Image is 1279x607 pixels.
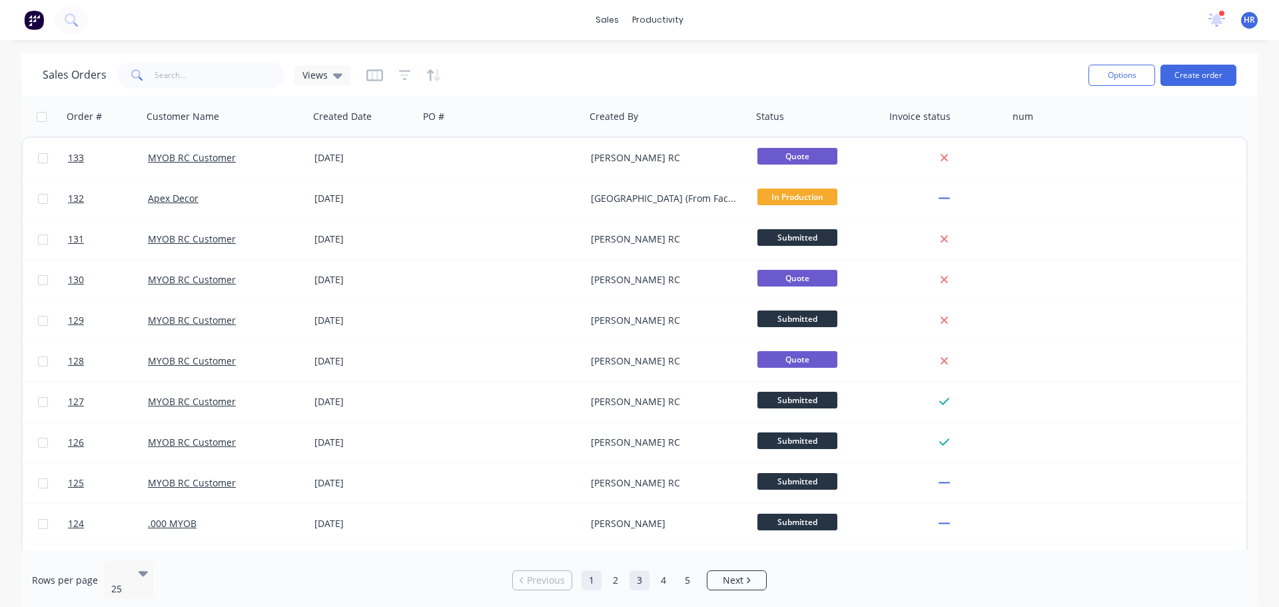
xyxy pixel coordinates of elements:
div: [PERSON_NAME] RC [591,273,739,287]
div: Created By [590,110,638,123]
span: Next [723,574,743,587]
span: Quote [757,270,837,287]
div: [PERSON_NAME] [591,517,739,530]
a: MYOB RC Customer [148,273,236,286]
a: Page 4 [653,570,673,590]
div: [PERSON_NAME] RC [591,476,739,490]
a: MYOB RC Customer [148,395,236,408]
a: 132 [68,179,148,219]
ul: Pagination [507,570,772,590]
span: 125 [68,476,84,490]
a: MYOB RC Customer [148,233,236,245]
div: [DATE] [314,354,414,368]
a: 131 [68,219,148,259]
span: 133 [68,151,84,165]
span: Views [302,68,328,82]
div: [DATE] [314,273,414,287]
a: 125 [68,463,148,503]
button: Options [1088,65,1155,86]
a: Page 3 [630,570,649,590]
a: 126 [68,422,148,462]
div: [DATE] [314,517,414,530]
span: 132 [68,192,84,205]
div: num [1013,110,1033,123]
a: Page 1 is your current page [582,570,602,590]
a: Previous page [513,574,572,587]
a: 127 [68,382,148,422]
div: PO # [423,110,444,123]
button: Create order [1160,65,1236,86]
span: 128 [68,354,84,368]
div: [GEOGRAPHIC_DATA] (From Factory) Loteria [591,192,739,205]
span: Submitted [757,432,837,449]
div: [DATE] [314,436,414,449]
a: 123 [68,544,148,584]
div: [PERSON_NAME] RC [591,151,739,165]
div: Order # [67,110,102,123]
div: [DATE] [314,151,414,165]
span: Submitted [757,473,837,490]
a: MYOB RC Customer [148,436,236,448]
a: Apex Decor [148,192,199,205]
span: In Production [757,189,837,205]
span: Quote [757,148,837,165]
a: MYOB RC Customer [148,354,236,367]
div: [PERSON_NAME] RC [591,354,739,368]
div: [DATE] [314,192,414,205]
a: Next page [707,574,766,587]
img: Factory [24,10,44,30]
span: Submitted [757,392,837,408]
span: 130 [68,273,84,287]
div: [PERSON_NAME] RC [591,436,739,449]
span: Quote [757,351,837,368]
span: Previous [527,574,565,587]
div: [DATE] [314,314,414,327]
span: 124 [68,517,84,530]
a: MYOB RC Customer [148,476,236,489]
div: sales [589,10,626,30]
h1: Sales Orders [43,69,107,81]
span: HR [1244,14,1255,26]
input: Search... [155,62,284,89]
a: 129 [68,301,148,340]
div: Created Date [313,110,372,123]
a: 128 [68,341,148,381]
span: 131 [68,233,84,246]
div: [DATE] [314,233,414,246]
span: Submitted [757,229,837,246]
span: 126 [68,436,84,449]
div: [PERSON_NAME] RC [591,395,739,408]
a: MYOB RC Customer [148,314,236,326]
div: [DATE] [314,476,414,490]
div: Invoice status [889,110,951,123]
a: 133 [68,138,148,178]
div: 25 [111,582,127,596]
a: Page 2 [606,570,626,590]
span: Submitted [757,514,837,530]
div: [PERSON_NAME] RC [591,233,739,246]
div: Customer Name [147,110,219,123]
div: productivity [626,10,690,30]
a: 130 [68,260,148,300]
a: .000 MYOB [148,517,197,530]
span: Rows per page [32,574,98,587]
div: Status [756,110,784,123]
a: MYOB RC Customer [148,151,236,164]
span: 129 [68,314,84,327]
span: Submitted [757,310,837,327]
a: 124 [68,504,148,544]
a: Page 5 [677,570,697,590]
div: [DATE] [314,395,414,408]
span: 127 [68,395,84,408]
div: [PERSON_NAME] RC [591,314,739,327]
